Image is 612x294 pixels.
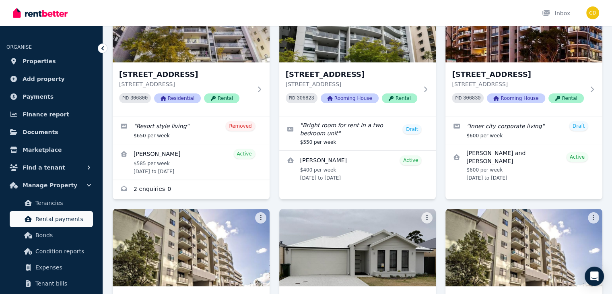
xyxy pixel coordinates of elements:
[279,116,436,150] a: Edit listing: Bright room for rent in a two bedroom unit
[10,275,93,292] a: Tenant bills
[23,56,56,66] span: Properties
[122,96,129,100] small: PID
[487,93,545,103] span: Rooming House
[35,246,90,256] span: Condition reports
[130,95,148,101] code: 306800
[113,144,270,180] a: View details for Frederick Moss
[279,209,436,286] img: 49 Indigo Bend, Wellard WA 6170
[321,93,379,103] span: Rooming House
[35,263,90,272] span: Expenses
[463,95,480,101] code: 306830
[586,6,599,19] img: Rentals Team
[119,69,252,80] h3: [STREET_ADDRESS]
[548,93,584,103] span: Rental
[289,96,295,100] small: PID
[35,230,90,240] span: Bonds
[119,80,252,88] p: [STREET_ADDRESS]
[6,177,96,193] button: Manage Property
[382,93,417,103] span: Rental
[10,195,93,211] a: Tenancies
[23,127,58,137] span: Documents
[13,7,68,19] img: RentBetter
[6,142,96,158] a: Marketplace
[154,93,201,103] span: Residential
[23,92,54,101] span: Payments
[6,71,96,87] a: Add property
[6,89,96,105] a: Payments
[23,110,69,119] span: Finance report
[113,116,270,144] a: Edit listing: Resort style living
[6,124,96,140] a: Documents
[23,180,77,190] span: Manage Property
[421,212,433,224] button: More options
[286,80,418,88] p: [STREET_ADDRESS]
[10,227,93,243] a: Bonds
[10,259,93,275] a: Expenses
[455,96,462,100] small: PID
[6,53,96,69] a: Properties
[445,116,602,144] a: Edit listing: Inner city corporate living
[23,74,65,84] span: Add property
[6,159,96,176] button: Find a tenant
[113,209,270,286] img: Room 2 - Unit 25/7-9 Bennett Street, Perth
[452,80,585,88] p: [STREET_ADDRESS]
[255,212,266,224] button: More options
[588,212,599,224] button: More options
[35,279,90,288] span: Tenant bills
[10,243,93,259] a: Condition reports
[585,267,604,286] div: Open Intercom Messenger
[297,95,314,101] code: 306823
[35,198,90,208] span: Tenancies
[10,211,93,227] a: Rental payments
[286,69,418,80] h3: [STREET_ADDRESS]
[279,151,436,186] a: View details for Thomas Burt
[35,214,90,224] span: Rental payments
[204,93,239,103] span: Rental
[445,209,602,286] img: Room 1 - Unit 25/7-9 Bennett Street, East Perth
[6,106,96,122] a: Finance report
[445,144,602,186] a: View details for Andrea Bergomi and Angela Grigatti
[6,44,32,50] span: ORGANISE
[23,145,62,155] span: Marketplace
[452,69,585,80] h3: [STREET_ADDRESS]
[23,163,65,172] span: Find a tenant
[113,180,270,199] a: Enquiries for Room 1 37 / 259-269 Hay Street, East Perth WA 6004
[542,9,570,17] div: Inbox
